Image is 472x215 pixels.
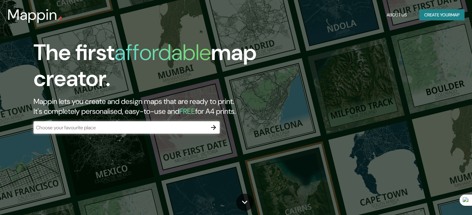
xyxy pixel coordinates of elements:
[384,9,409,21] button: About Us
[419,9,465,21] button: Create yourmap
[34,40,270,97] h1: The first map creator.
[34,97,270,116] h2: Mappin lets you create and design maps that are ready to print. It's completely personalised, eas...
[34,124,207,131] input: Choose your favourite place
[115,38,211,67] h1: affordable
[57,16,62,21] img: mappin-pin
[7,6,57,24] h3: Mappin
[179,106,195,116] h5: FREE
